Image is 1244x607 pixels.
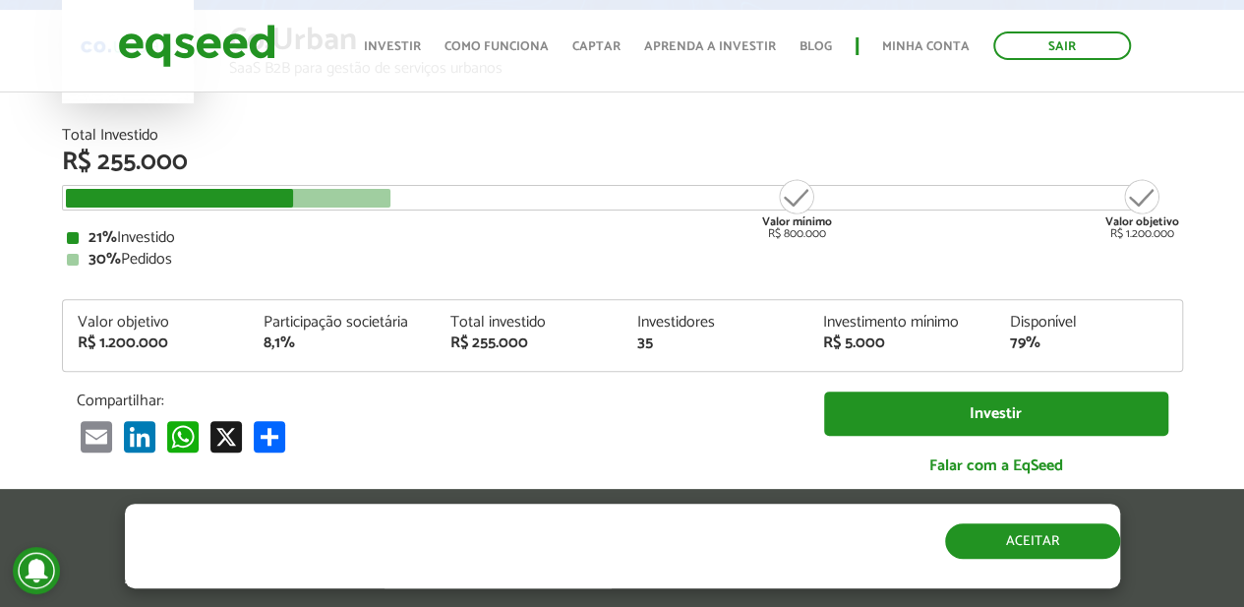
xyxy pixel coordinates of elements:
[823,315,980,331] div: Investimento mínimo
[78,315,235,331] div: Valor objetivo
[444,40,549,53] a: Como funciona
[118,20,275,72] img: EqSeed
[1010,335,1167,351] div: 79%
[823,335,980,351] div: R$ 5.000
[207,420,246,453] a: X
[572,40,621,53] a: Captar
[77,392,795,410] p: Compartilhar:
[385,572,612,588] a: política de privacidade e de cookies
[1010,315,1167,331] div: Disponível
[250,420,289,453] a: Compartilhar
[62,128,1183,144] div: Total Investido
[800,40,832,53] a: Blog
[89,224,117,251] strong: 21%
[450,315,608,331] div: Total investido
[1105,212,1179,231] strong: Valor objetivo
[264,335,421,351] div: 8,1%
[62,150,1183,175] div: R$ 255.000
[78,335,235,351] div: R$ 1.200.000
[125,504,722,565] h5: O site da EqSeed utiliza cookies para melhorar sua navegação.
[760,177,834,240] div: R$ 800.000
[364,40,421,53] a: Investir
[67,230,1178,246] div: Investido
[67,252,1178,268] div: Pedidos
[824,392,1168,436] a: Investir
[163,420,203,453] a: WhatsApp
[636,335,794,351] div: 35
[77,420,116,453] a: Email
[636,315,794,331] div: Investidores
[264,315,421,331] div: Participação societária
[125,570,722,588] p: Ao clicar em "aceitar", você aceita nossa .
[824,446,1168,486] a: Falar com a EqSeed
[120,420,159,453] a: LinkedIn
[945,523,1120,559] button: Aceitar
[1105,177,1179,240] div: R$ 1.200.000
[993,31,1131,60] a: Sair
[644,40,776,53] a: Aprenda a investir
[882,40,970,53] a: Minha conta
[89,246,121,273] strong: 30%
[762,212,832,231] strong: Valor mínimo
[450,335,608,351] div: R$ 255.000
